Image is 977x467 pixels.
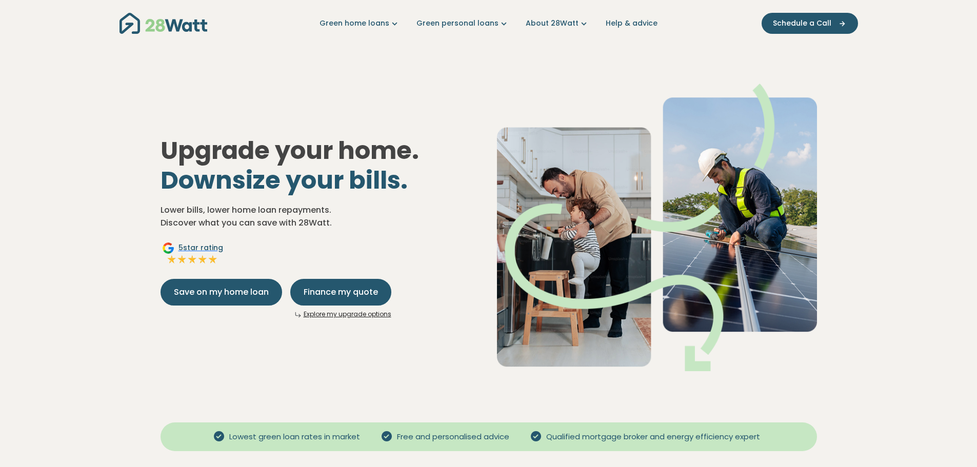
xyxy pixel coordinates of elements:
img: Full star [177,254,187,265]
span: Free and personalised advice [393,431,513,443]
span: 5 star rating [178,242,223,253]
img: Full star [197,254,208,265]
p: Lower bills, lower home loan repayments. Discover what you can save with 28Watt. [161,204,481,230]
a: Google5star ratingFull starFull starFull starFull starFull star [161,242,225,267]
span: Save on my home loan [174,286,269,298]
button: Save on my home loan [161,279,282,306]
a: Help & advice [606,18,657,29]
h1: Upgrade your home. [161,136,481,195]
button: Schedule a Call [762,13,858,34]
img: Dad helping toddler [497,84,817,371]
a: Green home loans [320,18,400,29]
img: Full star [167,254,177,265]
a: About 28Watt [526,18,589,29]
span: Finance my quote [304,286,378,298]
span: Lowest green loan rates in market [225,431,364,443]
nav: Main navigation [119,10,858,36]
button: Finance my quote [290,279,391,306]
img: Google [162,242,174,254]
a: Green personal loans [416,18,509,29]
img: Full star [187,254,197,265]
a: Explore my upgrade options [304,310,391,318]
img: 28Watt [119,13,207,34]
img: Full star [208,254,218,265]
span: Downsize your bills. [161,163,408,197]
span: Schedule a Call [773,18,831,29]
span: Qualified mortgage broker and energy efficiency expert [542,431,764,443]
